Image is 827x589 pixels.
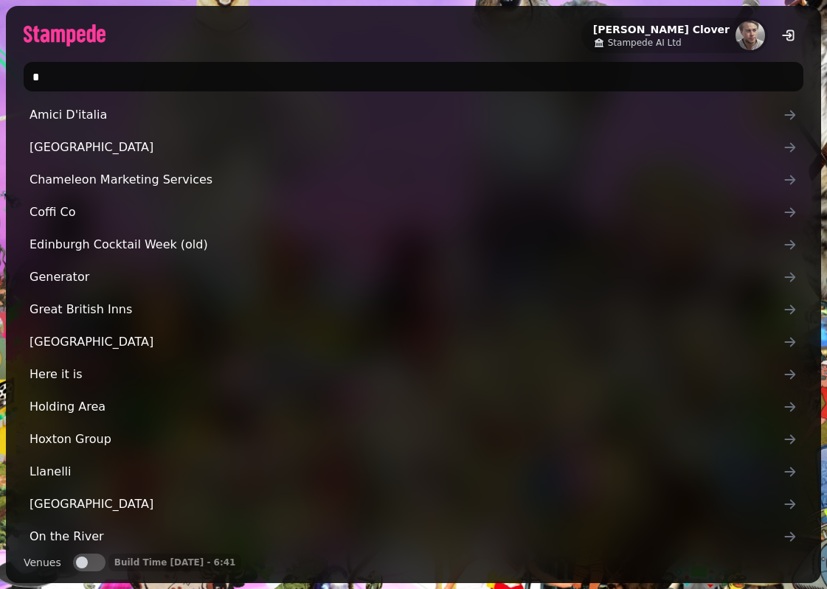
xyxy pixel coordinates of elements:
[24,262,803,292] a: Generator
[114,557,236,568] p: Build Time [DATE] - 6:41
[24,165,803,195] a: Chameleon Marketing Services
[30,366,783,383] span: Here it is
[30,171,783,189] span: Chameleon Marketing Services
[593,22,730,37] h2: [PERSON_NAME] Clover
[24,425,803,454] a: Hoxton Group
[24,554,61,571] label: Venues
[30,301,783,318] span: Great British Inns
[30,528,783,546] span: On the River
[30,203,783,221] span: Coffi Co
[30,139,783,156] span: [GEOGRAPHIC_DATA]
[24,327,803,357] a: [GEOGRAPHIC_DATA]
[24,24,105,46] img: logo
[30,398,783,416] span: Holding Area
[30,333,783,351] span: [GEOGRAPHIC_DATA]
[24,230,803,259] a: Edinburgh Cocktail Week (old)
[24,360,803,389] a: Here it is
[736,21,765,50] img: aHR0cHM6Ly93d3cuZ3JhdmF0YXIuY29tL2F2YXRhci9kZDBkNmU2NGQ3OWViYmU4ODcxMWM5ZTk3ZWI5MmRiND9zPTE1MCZkP...
[24,198,803,227] a: Coffi Co
[30,236,783,254] span: Edinburgh Cocktail Week (old)
[24,522,803,551] a: On the River
[30,463,783,481] span: Llanelli
[30,495,783,513] span: [GEOGRAPHIC_DATA]
[24,100,803,130] a: Amici D'italia
[30,431,783,448] span: Hoxton Group
[24,133,803,162] a: [GEOGRAPHIC_DATA]
[30,268,783,286] span: Generator
[30,106,783,124] span: Amici D'italia
[608,37,682,49] span: Stampede AI Ltd
[593,37,730,49] a: Stampede AI Ltd
[24,295,803,324] a: Great British Inns
[24,457,803,487] a: Llanelli
[24,489,803,519] a: [GEOGRAPHIC_DATA]
[774,21,803,50] button: logout
[24,392,803,422] a: Holding Area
